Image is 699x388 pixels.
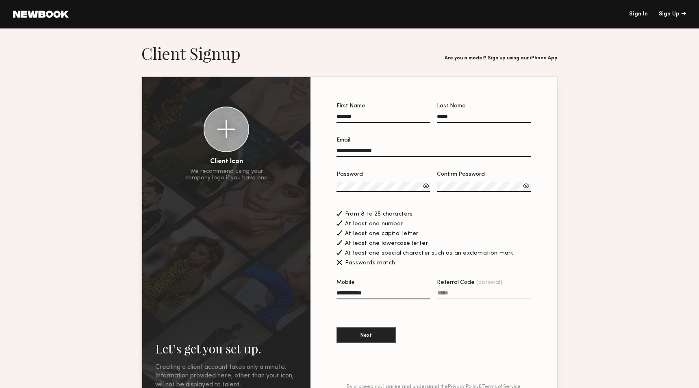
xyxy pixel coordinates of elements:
div: Confirm Password [437,172,531,177]
div: Sign Up [659,11,686,17]
input: Email [336,148,531,157]
div: Are you a model? Sign up using our [445,56,558,61]
div: Referral Code [437,280,531,286]
div: Mobile [336,280,430,286]
div: Last Name [437,103,531,109]
h1: Client Signup [141,43,241,63]
span: At least one number [345,221,403,227]
input: Mobile [336,290,430,299]
span: (optional) [476,280,502,286]
input: Password [336,182,430,192]
input: Confirm Password [437,182,531,192]
span: At least one capital letter [345,231,418,237]
div: Password [336,172,430,177]
h2: Let’s get you set up. [155,340,297,357]
input: Referral Code(optional) [437,290,531,299]
span: At least one lowercase letter [345,241,428,246]
a: Sign In [629,11,648,17]
div: Client Icon [210,159,243,165]
div: We recommend using your company logo if you have one [185,168,268,181]
input: First Name [336,113,430,123]
div: First Name [336,103,430,109]
span: From 8 to 25 characters [345,211,413,217]
span: Passwords match [345,260,395,266]
a: iPhone App [530,56,558,61]
div: Email [336,137,531,143]
button: Next [336,327,396,343]
span: At least one special character such as an exclamation mark [345,251,514,256]
input: Last Name [437,113,531,123]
